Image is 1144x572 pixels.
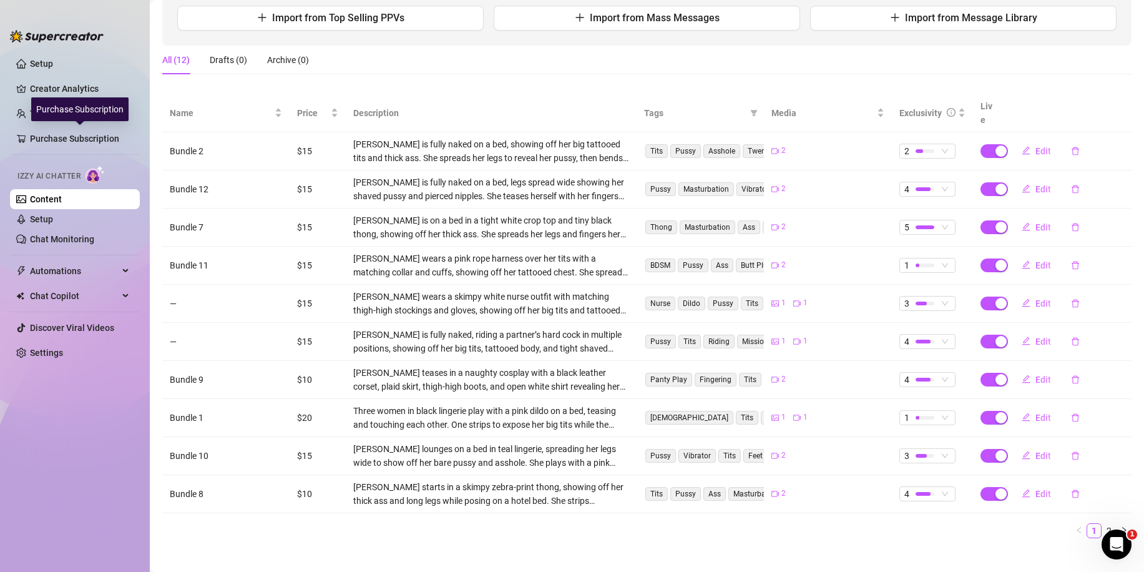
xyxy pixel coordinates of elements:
span: Edit [1035,222,1051,232]
td: Bundle 9 [162,361,290,399]
span: edit [1022,260,1030,269]
span: 1 [803,335,808,347]
button: Edit [1012,141,1061,161]
span: 5 [904,220,909,234]
span: delete [1071,185,1080,194]
td: $15 [290,285,346,323]
span: 4 [904,373,909,387]
td: Bundle 8 [162,475,290,513]
span: video-camera [771,490,779,498]
div: Archive (0) [267,53,309,67]
a: Discover Viral Videos [30,323,114,333]
a: Chat Monitoring [30,234,94,244]
span: filter [748,104,760,122]
td: $15 [290,209,346,247]
td: Bundle 1 [162,399,290,437]
button: delete [1061,293,1090,313]
span: edit [1022,413,1030,422]
td: — [162,285,290,323]
th: Price [290,94,346,132]
span: Edit [1035,413,1051,423]
span: picture [771,338,779,345]
span: 1 [803,412,808,423]
span: edit [1022,375,1030,383]
span: Pussy [763,220,793,234]
a: Creator Analytics [30,79,130,99]
button: delete [1061,217,1090,237]
td: $15 [290,323,346,361]
span: Dildo [761,411,788,425]
span: Masturbation [678,182,734,196]
span: Tits [736,411,758,425]
div: All (12) [162,53,190,67]
span: delete [1071,147,1080,155]
span: Import from Mass Messages [590,12,720,24]
td: $10 [290,475,346,513]
img: Chat Copilot [16,292,24,300]
div: [PERSON_NAME] teases in a naughty cosplay with a black leather corset, plaid skirt, thigh-high bo... [353,366,629,393]
span: Pussy [670,144,701,158]
span: Tags [644,106,745,120]
span: Ass [703,487,726,501]
span: Automations [30,261,119,281]
button: Import from Message Library [810,6,1117,31]
span: 1 [904,411,909,425]
span: 1 [781,412,786,423]
span: Missionary [737,335,784,348]
span: Edit [1035,298,1051,308]
div: [PERSON_NAME] is on a bed in a tight white crop top and tiny black thong, showing off her thick a... [353,214,629,241]
span: video-camera [793,300,801,307]
span: Price [297,106,328,120]
img: AI Chatter [86,165,105,184]
span: Tits [718,449,741,463]
iframe: Intercom live chat [1102,530,1132,560]
div: [PERSON_NAME] wears a skimpy white nurse outfit with matching thigh-high stockings and gloves, sh... [353,290,629,317]
span: Pussy [645,449,676,463]
div: [PERSON_NAME] lounges on a bed in teal lingerie, spreading her legs wide to show off her bare pus... [353,442,629,470]
button: Import from Mass Messages [494,6,800,31]
a: 2 [1102,524,1116,538]
span: plus [575,12,585,22]
span: Edit [1035,184,1051,194]
button: Edit [1012,255,1061,275]
span: Edit [1035,337,1051,347]
span: edit [1022,337,1030,345]
div: Exclusivity [899,106,942,120]
a: Setup [30,59,53,69]
span: Pussy [670,487,701,501]
span: Vibrator [736,182,774,196]
button: Edit [1012,370,1061,390]
button: Edit [1012,332,1061,352]
th: Description [346,94,637,132]
span: 2 [781,183,786,195]
td: Bundle 7 [162,209,290,247]
span: video-camera [793,414,801,422]
button: Edit [1012,408,1061,428]
span: 4 [904,335,909,348]
span: edit [1022,222,1030,231]
span: plus [257,12,267,22]
span: video-camera [771,147,779,155]
th: Tags [637,94,764,132]
button: delete [1061,408,1090,428]
span: video-camera [771,185,779,193]
span: edit [1022,146,1030,155]
span: video-camera [793,338,801,345]
button: Import from Top Selling PPVs [177,6,484,31]
span: 2 [781,373,786,385]
span: 1 [1127,530,1137,540]
span: Name [170,106,272,120]
span: right [1120,526,1128,534]
span: plus [890,12,900,22]
span: Feet [743,449,768,463]
span: video-camera [771,376,779,383]
span: delete [1071,451,1080,460]
a: Settings [30,348,63,358]
span: Pussy [708,297,738,310]
span: info-circle [947,108,956,117]
button: delete [1061,255,1090,275]
span: Edit [1035,375,1051,385]
span: Edit [1035,260,1051,270]
span: Riding [703,335,735,348]
span: Vibrator [678,449,716,463]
